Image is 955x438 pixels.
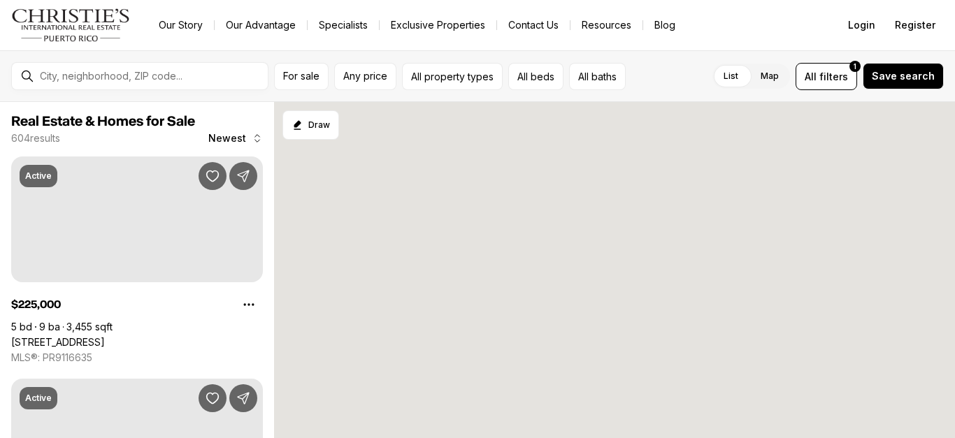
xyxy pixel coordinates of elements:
[334,63,396,90] button: Any price
[886,11,944,39] button: Register
[819,69,848,84] span: filters
[380,15,496,35] a: Exclusive Properties
[895,20,935,31] span: Register
[402,63,503,90] button: All property types
[11,133,60,144] p: 604 results
[569,63,626,90] button: All baths
[308,15,379,35] a: Specialists
[796,63,857,90] button: Allfilters1
[283,71,319,82] span: For sale
[643,15,687,35] a: Blog
[274,63,329,90] button: For sale
[848,20,875,31] span: Login
[199,384,227,412] button: Save Property: 10 CALLE SOL
[508,63,563,90] button: All beds
[25,170,52,182] p: Active
[840,11,884,39] button: Login
[872,71,935,82] span: Save search
[148,15,214,35] a: Our Story
[570,15,642,35] a: Resources
[215,15,307,35] a: Our Advantage
[863,63,944,89] button: Save search
[208,133,246,144] span: Newest
[25,393,52,404] p: Active
[282,110,339,140] button: Start drawing
[343,71,387,82] span: Any price
[712,64,749,89] label: List
[805,69,817,84] span: All
[854,61,856,72] span: 1
[11,336,105,349] a: 11 CALLE, CAROLINA PR, 00985
[11,8,131,42] img: logo
[200,124,271,152] button: Newest
[11,115,195,129] span: Real Estate & Homes for Sale
[497,15,570,35] button: Contact Us
[235,291,263,319] button: Property options
[749,64,790,89] label: Map
[199,162,227,190] button: Save Property: 11 CALLE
